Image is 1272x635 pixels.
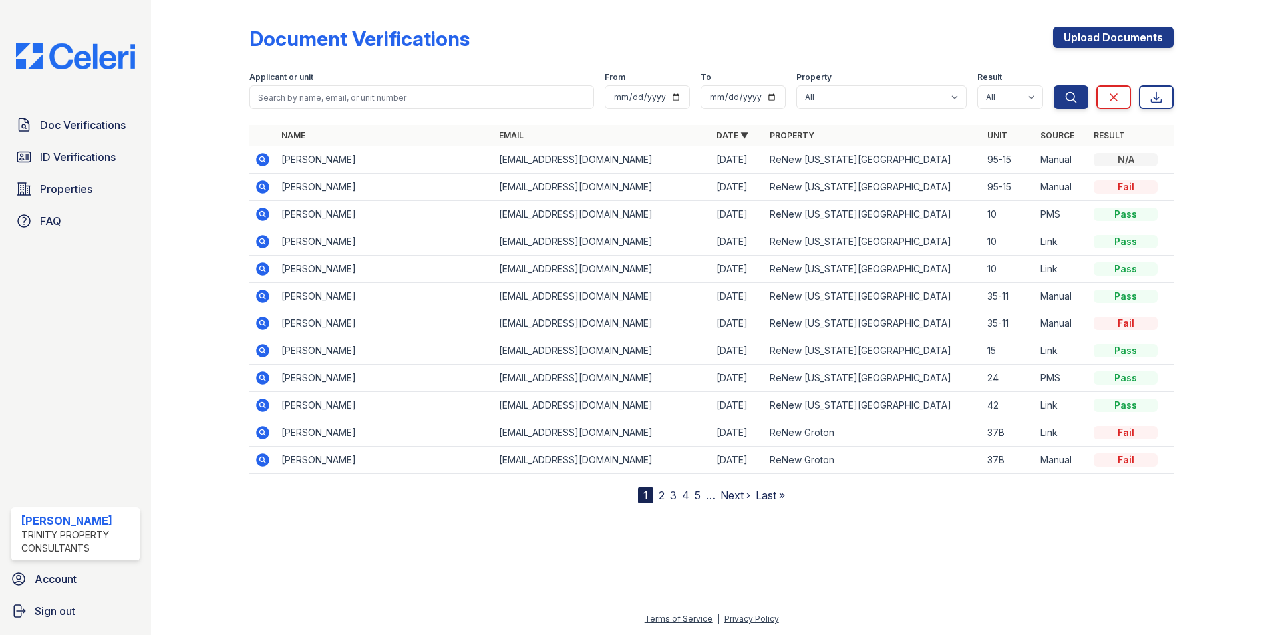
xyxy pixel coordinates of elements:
[1094,180,1158,194] div: Fail
[711,365,764,392] td: [DATE]
[724,614,779,624] a: Privacy Policy
[982,447,1035,474] td: 37B
[494,392,711,419] td: [EMAIL_ADDRESS][DOMAIN_NAME]
[494,256,711,283] td: [EMAIL_ADDRESS][DOMAIN_NAME]
[717,614,720,624] div: |
[276,419,494,447] td: [PERSON_NAME]
[716,130,748,140] a: Date ▼
[276,365,494,392] td: [PERSON_NAME]
[5,598,146,624] a: Sign out
[1035,310,1088,337] td: Manual
[5,566,146,592] a: Account
[982,392,1035,419] td: 42
[711,201,764,228] td: [DATE]
[764,337,982,365] td: ReNew [US_STATE][GEOGRAPHIC_DATA]
[645,614,713,624] a: Terms of Service
[764,228,982,256] td: ReNew [US_STATE][GEOGRAPHIC_DATA]
[982,419,1035,447] td: 37B
[276,201,494,228] td: [PERSON_NAME]
[1094,344,1158,357] div: Pass
[1040,130,1074,140] a: Source
[982,228,1035,256] td: 10
[276,283,494,310] td: [PERSON_NAME]
[11,208,140,234] a: FAQ
[276,146,494,174] td: [PERSON_NAME]
[1094,235,1158,248] div: Pass
[249,72,313,83] label: Applicant or unit
[764,392,982,419] td: ReNew [US_STATE][GEOGRAPHIC_DATA]
[1035,365,1088,392] td: PMS
[1094,453,1158,467] div: Fail
[982,201,1035,228] td: 10
[711,392,764,419] td: [DATE]
[1094,290,1158,303] div: Pass
[1053,27,1174,48] a: Upload Documents
[40,117,126,133] span: Doc Verifications
[494,337,711,365] td: [EMAIL_ADDRESS][DOMAIN_NAME]
[1035,392,1088,419] td: Link
[1035,447,1088,474] td: Manual
[40,181,92,197] span: Properties
[249,85,594,109] input: Search by name, email, or unit number
[770,130,814,140] a: Property
[276,392,494,419] td: [PERSON_NAME]
[977,72,1002,83] label: Result
[659,489,665,502] a: 2
[11,112,140,138] a: Doc Verifications
[764,174,982,201] td: ReNew [US_STATE][GEOGRAPHIC_DATA]
[11,176,140,202] a: Properties
[1035,256,1088,283] td: Link
[11,144,140,170] a: ID Verifications
[494,310,711,337] td: [EMAIL_ADDRESS][DOMAIN_NAME]
[1094,130,1125,140] a: Result
[494,174,711,201] td: [EMAIL_ADDRESS][DOMAIN_NAME]
[276,228,494,256] td: [PERSON_NAME]
[1035,419,1088,447] td: Link
[711,228,764,256] td: [DATE]
[276,310,494,337] td: [PERSON_NAME]
[711,447,764,474] td: [DATE]
[711,419,764,447] td: [DATE]
[494,447,711,474] td: [EMAIL_ADDRESS][DOMAIN_NAME]
[249,27,470,51] div: Document Verifications
[764,447,982,474] td: ReNew Groton
[764,283,982,310] td: ReNew [US_STATE][GEOGRAPHIC_DATA]
[764,146,982,174] td: ReNew [US_STATE][GEOGRAPHIC_DATA]
[987,130,1007,140] a: Unit
[982,283,1035,310] td: 35-11
[1094,371,1158,385] div: Pass
[982,337,1035,365] td: 15
[638,487,653,503] div: 1
[5,43,146,69] img: CE_Logo_Blue-a8612792a0a2168367f1c8372b55b34899dd931a85d93a1a3d3e32e68fde9ad4.png
[764,201,982,228] td: ReNew [US_STATE][GEOGRAPHIC_DATA]
[494,365,711,392] td: [EMAIL_ADDRESS][DOMAIN_NAME]
[701,72,711,83] label: To
[1035,228,1088,256] td: Link
[711,256,764,283] td: [DATE]
[1094,317,1158,330] div: Fail
[711,283,764,310] td: [DATE]
[499,130,524,140] a: Email
[276,447,494,474] td: [PERSON_NAME]
[695,489,701,502] a: 5
[21,529,135,555] div: Trinity Property Consultants
[756,489,785,502] a: Last »
[1094,262,1158,276] div: Pass
[982,146,1035,174] td: 95-15
[40,213,61,229] span: FAQ
[1094,426,1158,439] div: Fail
[494,201,711,228] td: [EMAIL_ADDRESS][DOMAIN_NAME]
[494,283,711,310] td: [EMAIL_ADDRESS][DOMAIN_NAME]
[1035,174,1088,201] td: Manual
[982,256,1035,283] td: 10
[711,310,764,337] td: [DATE]
[1035,146,1088,174] td: Manual
[670,489,677,502] a: 3
[35,571,77,587] span: Account
[1094,208,1158,221] div: Pass
[1094,153,1158,166] div: N/A
[276,174,494,201] td: [PERSON_NAME]
[281,130,305,140] a: Name
[1035,201,1088,228] td: PMS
